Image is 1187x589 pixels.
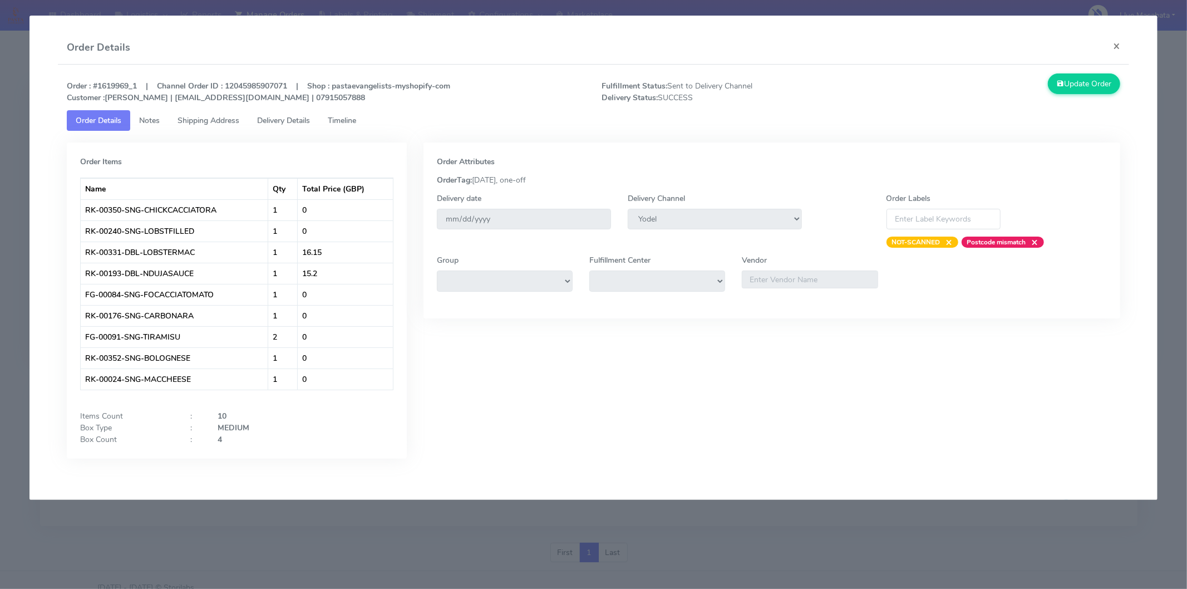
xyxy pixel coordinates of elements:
td: 15.2 [298,263,393,284]
th: Total Price (GBP) [298,178,393,199]
div: Box Type [72,422,182,434]
strong: Order : #1619969_1 | Channel Order ID : 12045985907071 | Shop : pastaevangelists-myshopify-com [P... [67,81,450,103]
td: RK-00352-SNG-BOLOGNESE [81,347,268,369]
label: Group [437,254,459,266]
td: 0 [298,199,393,220]
strong: 4 [218,434,222,445]
td: 1 [268,199,298,220]
input: Enter Label Keywords [886,209,1001,229]
label: Fulfillment Center [589,254,651,266]
strong: Delivery Status: [602,92,658,103]
td: 1 [268,305,298,326]
td: RK-00240-SNG-LOBSTFILLED [81,220,268,242]
span: Delivery Details [257,115,310,126]
div: Items Count [72,410,182,422]
strong: Order Attributes [437,156,495,167]
td: RK-00193-DBL-NDUJASAUCE [81,263,268,284]
strong: OrderTag: [437,175,472,185]
div: [DATE], one-off [428,174,1115,186]
td: FG-00091-SNG-TIRAMISU [81,326,268,347]
label: Order Labels [886,193,931,204]
label: Vendor [742,254,767,266]
h4: Order Details [67,40,130,55]
td: 0 [298,326,393,347]
td: FG-00084-SNG-FOCACCIATOMATO [81,284,268,305]
td: RK-00024-SNG-MACCHEESE [81,369,268,390]
td: 1 [268,242,298,263]
td: 0 [298,305,393,326]
td: 2 [268,326,298,347]
div: : [182,410,209,422]
button: Update Order [1048,73,1120,94]
td: 0 [298,284,393,305]
span: Sent to Delivery Channel SUCCESS [593,80,861,104]
span: Timeline [328,115,356,126]
span: Notes [139,115,160,126]
td: RK-00350-SNG-CHICKCACCIATORA [81,199,268,220]
strong: MEDIUM [218,423,249,433]
td: 1 [268,220,298,242]
td: 16.15 [298,242,393,263]
input: Enter Vendor Name [742,271,878,288]
strong: NOT-SCANNED [892,238,940,247]
td: 0 [298,220,393,242]
strong: Postcode mismatch [967,238,1026,247]
td: RK-00176-SNG-CARBONARA [81,305,268,326]
strong: Customer : [67,92,105,103]
span: × [940,237,953,248]
strong: 10 [218,411,226,421]
strong: Order Items [80,156,122,167]
div: Box Count [72,434,182,445]
ul: Tabs [67,110,1120,131]
td: 1 [268,347,298,369]
label: Delivery Channel [628,193,685,204]
span: Order Details [76,115,121,126]
td: 0 [298,369,393,390]
div: : [182,434,209,445]
button: Close [1104,31,1129,61]
td: 0 [298,347,393,369]
span: Shipping Address [178,115,239,126]
th: Qty [268,178,298,199]
div: : [182,422,209,434]
td: RK-00331-DBL-LOBSTERMAC [81,242,268,263]
td: 1 [268,263,298,284]
strong: Fulfillment Status: [602,81,667,91]
td: 1 [268,369,298,390]
td: 1 [268,284,298,305]
th: Name [81,178,268,199]
label: Delivery date [437,193,481,204]
span: × [1026,237,1038,248]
